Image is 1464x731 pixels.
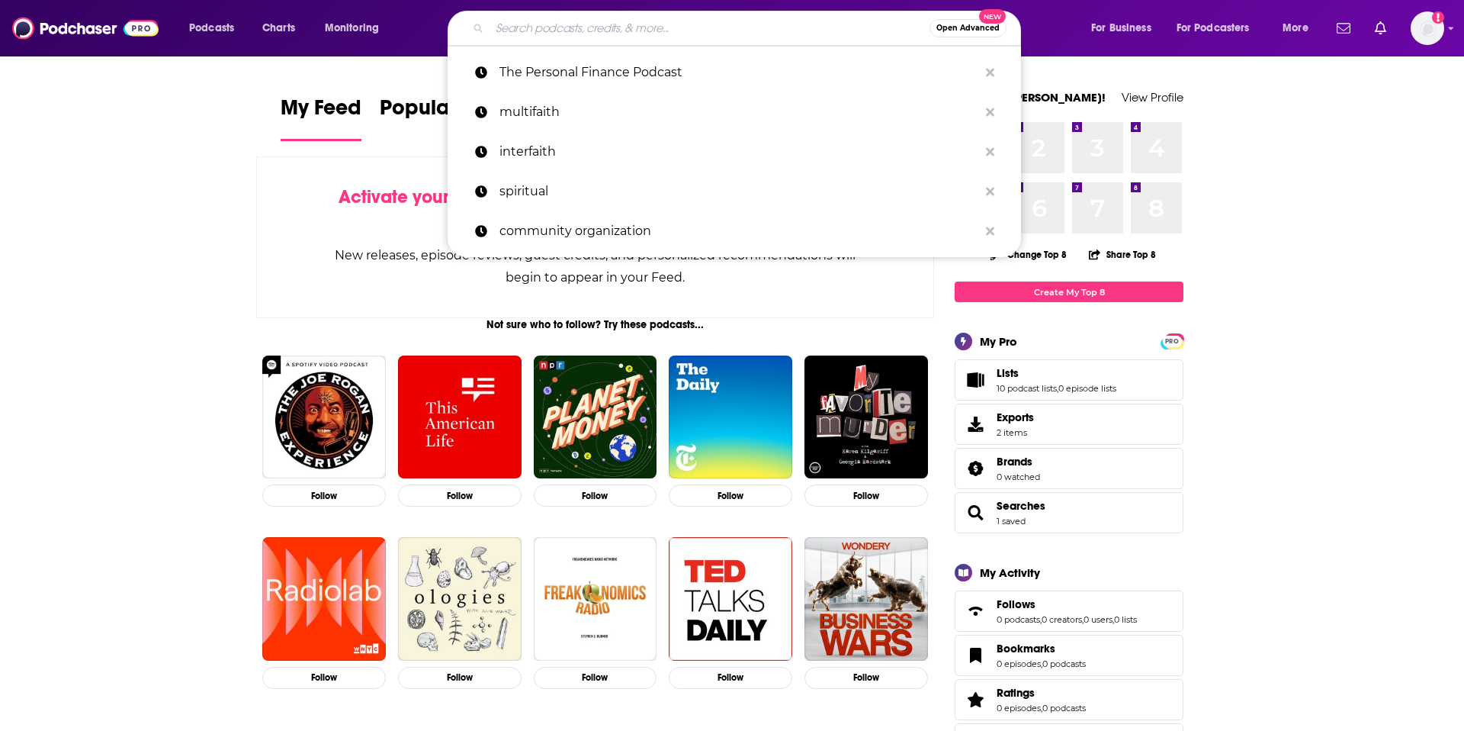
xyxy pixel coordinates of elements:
button: Follow [804,485,928,507]
img: This American Life [398,356,522,479]
div: Not sure who to follow? Try these podcasts... [256,318,934,331]
a: 0 podcasts [997,614,1040,625]
img: The Joe Rogan Experience [262,356,386,479]
div: Search podcasts, credits, & more... [462,11,1035,46]
button: open menu [1167,16,1272,40]
span: Lists [997,366,1019,380]
span: Brands [997,455,1032,469]
a: Ratings [960,689,990,710]
a: Show notifications dropdown [1369,15,1392,41]
button: Open AdvancedNew [929,19,1006,37]
span: Exports [997,411,1034,424]
a: Create My Top 8 [955,282,1183,302]
a: Popular Feed [380,95,509,141]
img: Freakonomics Radio [534,537,657,661]
span: Follows [997,597,1035,611]
span: Follows [955,591,1183,632]
span: For Podcasters [1177,18,1250,39]
a: Show notifications dropdown [1331,15,1356,41]
a: 0 episodes [997,659,1041,669]
a: Follows [997,597,1137,611]
p: community organization [499,211,978,251]
a: 0 podcasts [1042,703,1086,713]
button: Follow [669,667,792,689]
span: Exports [960,414,990,435]
button: Change Top 8 [981,245,1076,264]
p: interfaith [499,132,978,172]
span: 2 items [997,427,1034,438]
a: My Favorite Murder with Karen Kilgariff and Georgia Hardstark [804,356,928,479]
span: Bookmarks [997,642,1055,655]
span: Bookmarks [955,635,1183,676]
span: , [1041,659,1042,669]
button: Share Top 8 [1088,240,1157,269]
button: open menu [1080,16,1170,40]
span: Brands [955,448,1183,489]
a: Lists [997,366,1116,380]
span: More [1283,18,1308,39]
a: Ratings [997,686,1086,700]
img: Business Wars [804,537,928,661]
span: Open Advanced [936,24,1000,32]
img: User Profile [1411,11,1444,45]
button: Follow [262,667,386,689]
a: Lists [960,369,990,391]
button: Follow [534,667,657,689]
span: , [1040,614,1042,625]
a: My Feed [281,95,361,141]
a: interfaith [448,132,1021,172]
input: Search podcasts, credits, & more... [490,16,929,40]
span: Activate your Feed [339,185,495,208]
span: Monitoring [325,18,379,39]
a: Welcome [PERSON_NAME]! [955,90,1106,105]
img: Podchaser - Follow, Share and Rate Podcasts [12,14,159,43]
span: Charts [262,18,295,39]
a: 0 lists [1114,614,1137,625]
a: Brands [997,455,1040,469]
a: View Profile [1122,90,1183,105]
span: Lists [955,359,1183,401]
button: open menu [178,16,254,40]
button: Follow [398,667,522,689]
span: , [1112,614,1114,625]
span: New [979,9,1006,24]
button: Follow [804,667,928,689]
button: Follow [534,485,657,507]
span: My Feed [281,95,361,130]
a: Radiolab [262,537,386,661]
button: open menu [1272,16,1328,40]
p: spiritual [499,172,978,211]
a: Bookmarks [997,642,1086,655]
a: Searches [960,502,990,523]
a: Exports [955,404,1183,445]
span: Podcasts [189,18,234,39]
span: Ratings [955,679,1183,720]
a: 0 watched [997,472,1040,482]
a: 10 podcast lists [997,383,1057,394]
span: , [1082,614,1084,625]
button: Show profile menu [1411,11,1444,45]
a: Follows [960,601,990,622]
div: New releases, episode reviews, guest credits, and personalized recommendations will begin to appe... [333,244,857,288]
span: PRO [1163,336,1181,347]
a: community organization [448,211,1021,251]
a: The Personal Finance Podcast [448,53,1021,92]
div: My Activity [980,565,1040,580]
span: Logged in as JamesRod2024 [1411,11,1444,45]
img: TED Talks Daily [669,537,792,661]
span: Ratings [997,686,1035,700]
a: The Daily [669,356,792,479]
a: Charts [252,16,304,40]
span: For Business [1091,18,1151,39]
img: Planet Money [534,356,657,479]
img: Ologies with Alie Ward [398,537,522,661]
span: Popular Feed [380,95,509,130]
a: Brands [960,458,990,479]
button: Follow [669,485,792,507]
